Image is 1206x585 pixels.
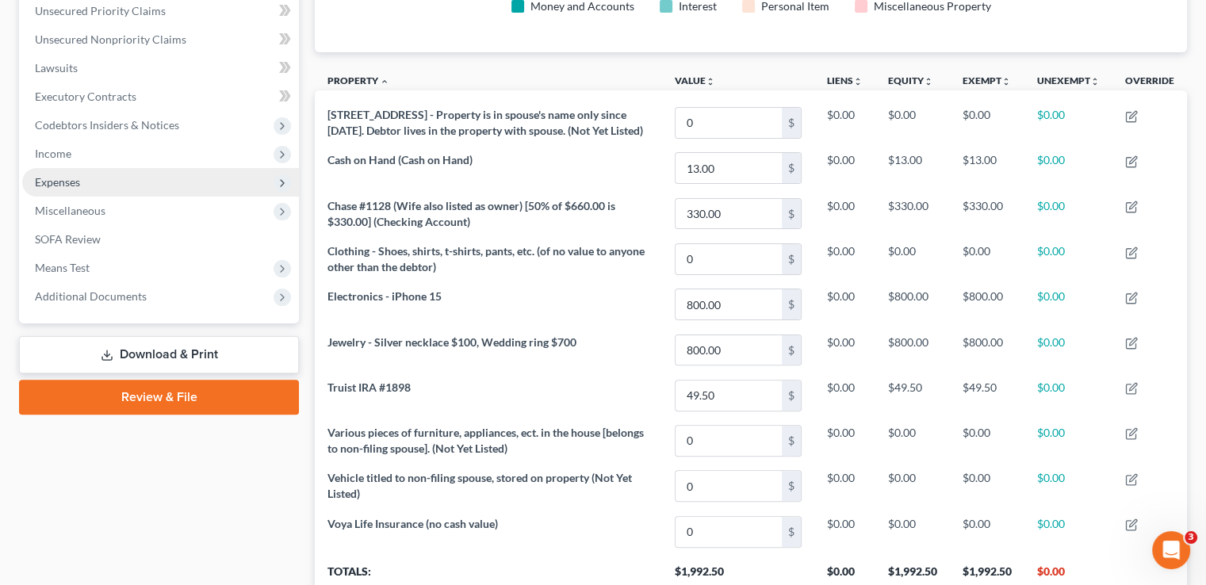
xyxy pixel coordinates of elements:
a: Equityunfold_more [888,75,933,86]
span: Chase #1128 (Wife also listed as owner) [50% of $660.00 is $330.00] (Checking Account) [327,199,615,228]
td: $0.00 [1024,464,1112,509]
i: unfold_more [1090,77,1100,86]
span: SOFA Review [35,232,101,246]
input: 0.00 [676,289,782,319]
div: $ [782,289,801,319]
td: $0.00 [1024,418,1112,463]
span: Unsecured Nonpriority Claims [35,32,186,46]
i: unfold_more [853,77,863,86]
td: $13.00 [950,146,1024,191]
input: 0.00 [676,471,782,501]
span: Jewelry - Silver necklace $100, Wedding ring $700 [327,335,576,349]
td: $0.00 [1024,327,1112,373]
a: Unsecured Nonpriority Claims [22,25,299,54]
td: $0.00 [1024,236,1112,281]
td: $0.00 [1024,373,1112,418]
input: 0.00 [676,426,782,456]
td: $800.00 [950,327,1024,373]
div: $ [782,244,801,274]
td: $49.50 [875,373,950,418]
span: Vehicle titled to non-filing spouse, stored on property (Not Yet Listed) [327,471,632,500]
td: $0.00 [814,509,875,554]
i: expand_less [380,77,389,86]
td: $49.50 [950,373,1024,418]
iframe: Intercom live chat [1152,531,1190,569]
div: $ [782,471,801,501]
td: $0.00 [814,464,875,509]
td: $0.00 [814,418,875,463]
span: Means Test [35,261,90,274]
td: $0.00 [950,418,1024,463]
td: $0.00 [814,100,875,145]
span: Unsecured Priority Claims [35,4,166,17]
td: $0.00 [875,418,950,463]
div: $ [782,335,801,365]
td: $0.00 [814,373,875,418]
span: Executory Contracts [35,90,136,103]
div: $ [782,199,801,229]
td: $330.00 [950,191,1024,236]
td: $800.00 [875,327,950,373]
a: Exemptunfold_more [963,75,1011,86]
span: Lawsuits [35,61,78,75]
a: Unexemptunfold_more [1037,75,1100,86]
span: Expenses [35,175,80,189]
a: Download & Print [19,336,299,373]
span: Truist IRA #1898 [327,380,411,394]
a: Review & File [19,380,299,415]
td: $0.00 [1024,282,1112,327]
td: $0.00 [814,327,875,373]
a: SOFA Review [22,225,299,254]
td: $0.00 [814,282,875,327]
div: $ [782,380,801,411]
td: $0.00 [1024,509,1112,554]
span: Income [35,147,71,160]
td: $0.00 [950,100,1024,145]
span: Cash on Hand (Cash on Hand) [327,153,473,166]
span: Miscellaneous [35,204,105,217]
td: $0.00 [1024,191,1112,236]
a: Valueunfold_more [675,75,715,86]
span: Codebtors Insiders & Notices [35,118,179,132]
input: 0.00 [676,153,782,183]
td: $330.00 [875,191,950,236]
a: Property expand_less [327,75,389,86]
td: $13.00 [875,146,950,191]
i: unfold_more [706,77,715,86]
i: unfold_more [1001,77,1011,86]
i: unfold_more [924,77,933,86]
th: Override [1112,65,1187,101]
td: $0.00 [950,236,1024,281]
td: $0.00 [1024,146,1112,191]
span: Electronics - iPhone 15 [327,289,442,303]
span: Additional Documents [35,289,147,303]
td: $0.00 [875,509,950,554]
td: $0.00 [950,509,1024,554]
a: Executory Contracts [22,82,299,111]
input: 0.00 [676,517,782,547]
td: $800.00 [875,282,950,327]
td: $0.00 [814,191,875,236]
input: 0.00 [676,108,782,138]
input: 0.00 [676,199,782,229]
span: Voya Life Insurance (no cash value) [327,517,498,530]
td: $0.00 [875,100,950,145]
a: Liensunfold_more [827,75,863,86]
td: $0.00 [875,464,950,509]
td: $0.00 [950,464,1024,509]
span: Clothing - Shoes, shirts, t-shirts, pants, etc. (of no value to anyone other than the debtor) [327,244,645,273]
td: $0.00 [814,236,875,281]
td: $0.00 [814,146,875,191]
span: Various pieces of furniture, appliances, ect. in the house [belongs to non-filing spouse]. (Not Y... [327,426,644,455]
span: 3 [1185,531,1197,544]
input: 0.00 [676,380,782,411]
input: 0.00 [676,244,782,274]
input: 0.00 [676,335,782,365]
div: $ [782,517,801,547]
div: $ [782,108,801,138]
div: $ [782,153,801,183]
td: $0.00 [1024,100,1112,145]
div: $ [782,426,801,456]
a: Lawsuits [22,54,299,82]
td: $800.00 [950,282,1024,327]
